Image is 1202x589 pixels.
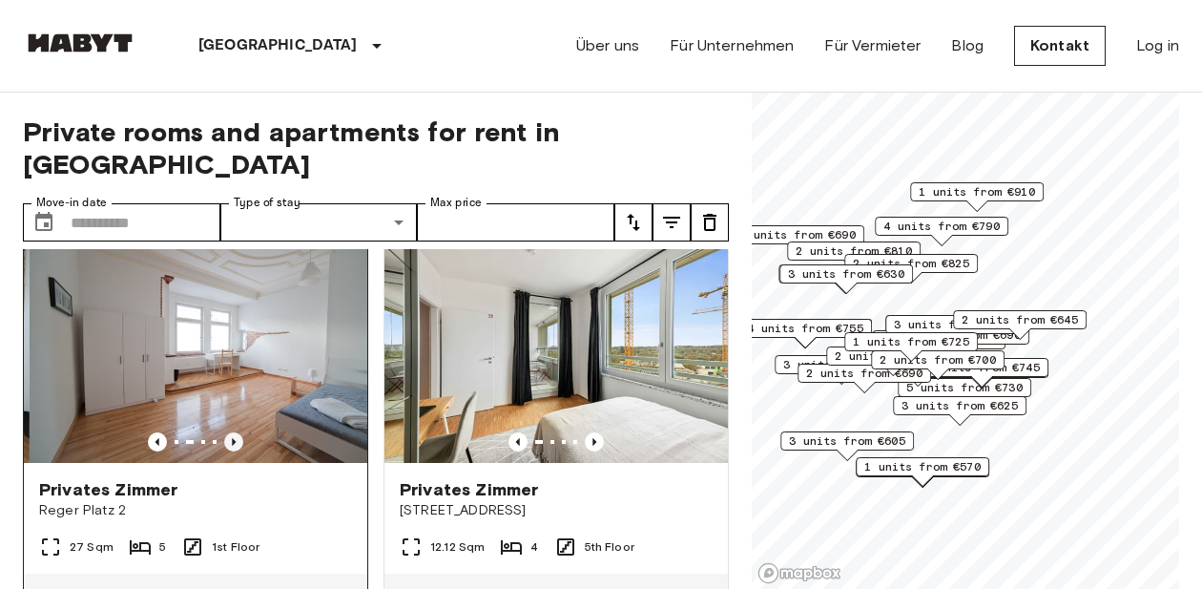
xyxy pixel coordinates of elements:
[806,365,922,382] span: 2 units from €690
[530,538,538,556] span: 4
[653,203,691,242] button: tune
[881,331,997,348] span: 5 units from €715
[853,333,969,350] span: 1 units from €725
[962,311,1078,328] span: 2 units from €645
[787,242,921,271] div: Map marker
[872,330,1005,360] div: Map marker
[953,310,1087,340] div: Map marker
[670,34,794,57] a: Für Unternehmen
[923,359,1040,376] span: 3 units from €745
[775,355,908,385] div: Map marker
[783,356,900,373] span: 3 units from €785
[36,195,107,211] label: Move-in date
[747,320,863,337] span: 4 units from €755
[826,347,960,376] div: Map marker
[508,432,528,452] button: Previous image
[585,432,604,452] button: Previous image
[384,234,728,463] img: Marketing picture of unit DE-02-023-004-04HF
[23,116,729,180] span: Private rooms and apartments for rent in [GEOGRAPHIC_DATA]
[23,33,137,53] img: Habyt
[885,315,1019,345] div: Map marker
[39,501,352,520] span: Reger Platz 2
[400,478,538,501] span: Privates Zimmer
[25,203,63,242] button: Choose date
[39,478,177,501] span: Privates Zimmer
[796,242,912,260] span: 2 units from €810
[739,226,856,243] span: 1 units from €690
[856,457,989,487] div: Map marker
[234,195,300,211] label: Type of stay
[898,378,1031,408] div: Map marker
[853,255,969,272] span: 2 units from €825
[871,350,1005,380] div: Map marker
[400,501,713,520] span: [STREET_ADDRESS]
[779,264,913,294] div: Map marker
[738,319,872,348] div: Map marker
[894,316,1010,333] span: 3 units from €800
[430,195,482,211] label: Max price
[883,218,1000,235] span: 4 units from €790
[824,34,921,57] a: Für Vermieter
[1136,34,1179,57] a: Log in
[159,538,166,556] span: 5
[30,234,373,463] img: Marketing picture of unit DE-02-010-04M
[757,562,841,584] a: Mapbox logo
[951,34,984,57] a: Blog
[691,203,729,242] button: tune
[798,364,931,393] div: Map marker
[919,183,1035,200] span: 1 units from €910
[875,217,1008,246] div: Map marker
[224,432,243,452] button: Previous image
[844,254,978,284] div: Map marker
[835,347,951,365] span: 2 units from €925
[731,225,864,255] div: Map marker
[585,538,634,556] span: 5th Floor
[880,351,996,368] span: 2 units from €700
[788,265,904,283] span: 3 units from €630
[198,34,358,57] p: [GEOGRAPHIC_DATA]
[430,538,485,556] span: 12.12 Sqm
[148,432,167,452] button: Previous image
[864,458,981,475] span: 1 units from €570
[844,332,978,362] div: Map marker
[212,538,259,556] span: 1st Floor
[789,432,905,450] span: 3 units from €605
[576,34,639,57] a: Über uns
[893,396,1026,426] div: Map marker
[1014,26,1106,66] a: Kontakt
[70,538,114,556] span: 27 Sqm
[901,397,1018,414] span: 3 units from €625
[780,431,914,461] div: Map marker
[778,264,912,294] div: Map marker
[614,203,653,242] button: tune
[910,182,1044,212] div: Map marker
